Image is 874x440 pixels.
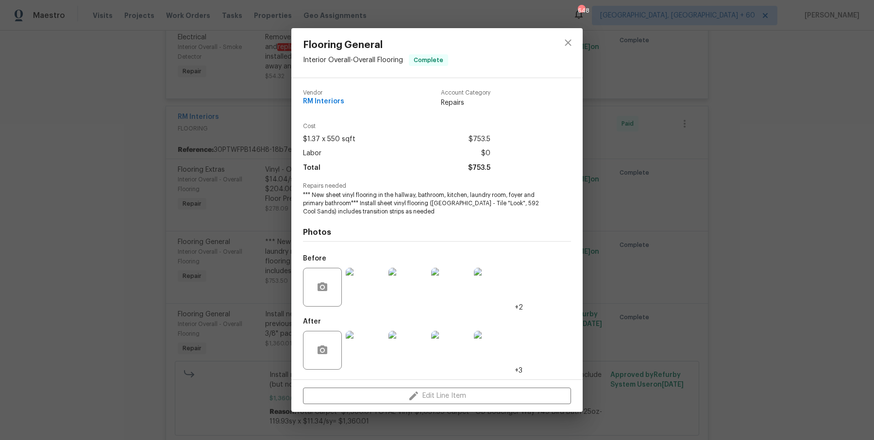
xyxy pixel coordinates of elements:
[303,132,355,147] span: $1.37 x 550 sqft
[469,132,490,147] span: $753.5
[303,147,321,161] span: Labor
[303,228,571,237] h4: Photos
[303,191,544,215] span: *** New sheet vinyl flooring in the hallway, bathroom, kitchen, laundry room, foyer and primary b...
[468,161,490,175] span: $753.5
[303,57,403,64] span: Interior Overall - Overall Flooring
[410,55,447,65] span: Complete
[515,366,522,375] span: +3
[303,90,344,96] span: Vendor
[441,90,490,96] span: Account Category
[556,31,580,54] button: close
[303,98,344,105] span: RM Interiors
[441,98,490,108] span: Repairs
[303,123,490,130] span: Cost
[303,255,326,262] h5: Before
[303,161,320,175] span: Total
[303,318,321,325] h5: After
[303,40,448,50] span: Flooring General
[481,147,490,161] span: $0
[515,303,523,312] span: +2
[578,6,585,16] div: 648
[303,183,571,189] span: Repairs needed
